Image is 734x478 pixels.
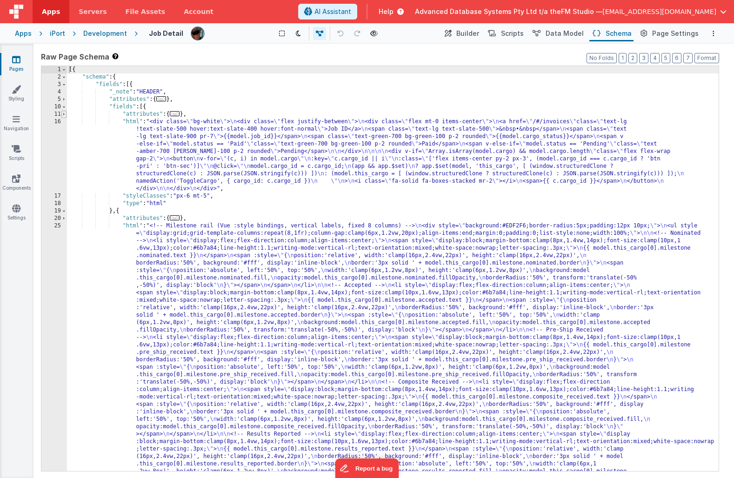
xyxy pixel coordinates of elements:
[672,53,681,63] button: 6
[602,7,716,16] span: [EMAIL_ADDRESS][DOMAIN_NAME]
[314,7,351,16] span: AI Assistant
[41,51,109,62] span: Raw Page Schema
[41,118,67,193] div: 16
[41,207,67,215] div: 19
[50,29,65,38] div: iPort
[379,7,394,16] span: Help
[694,53,719,63] button: Format
[42,7,60,16] span: Apps
[41,88,67,96] div: 4
[415,7,727,16] button: Advanced Database Systems Pty Ltd t/a theFM Studio — [EMAIL_ADDRESS][DOMAIN_NAME]
[606,29,632,38] span: Schema
[485,26,526,41] button: Scripts
[126,7,166,16] span: File Assets
[156,96,167,101] span: ...
[529,26,586,41] button: Data Model
[191,27,204,40] img: 51bd7b176fb848012b2e1c8b642a23b7
[652,29,699,38] span: Page Settings
[415,7,602,16] span: Advanced Database Systems Pty Ltd t/a theFM Studio —
[456,29,479,38] span: Builder
[41,66,67,73] div: 1
[15,29,32,38] div: Apps
[170,215,180,220] span: ...
[546,29,584,38] span: Data Model
[298,4,357,20] button: AI Assistant
[41,96,67,103] div: 5
[639,53,648,63] button: 3
[41,193,67,200] div: 17
[628,53,637,63] button: 2
[441,26,481,41] button: Builder
[41,73,67,81] div: 2
[661,53,670,63] button: 5
[41,111,67,118] div: 11
[79,7,107,16] span: Servers
[41,81,67,88] div: 3
[501,29,524,38] span: Scripts
[683,53,693,63] button: 7
[170,111,180,116] span: ...
[83,29,127,38] div: Development
[587,53,617,63] button: No Folds
[41,200,67,207] div: 18
[41,215,67,222] div: 20
[335,458,399,478] iframe: Marker.io feedback button
[637,26,701,41] button: Page Settings
[149,30,183,37] h4: Job Detail
[619,53,627,63] button: 1
[650,53,660,63] button: 4
[589,26,634,41] button: Schema
[708,28,719,39] button: Options
[41,103,67,111] div: 10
